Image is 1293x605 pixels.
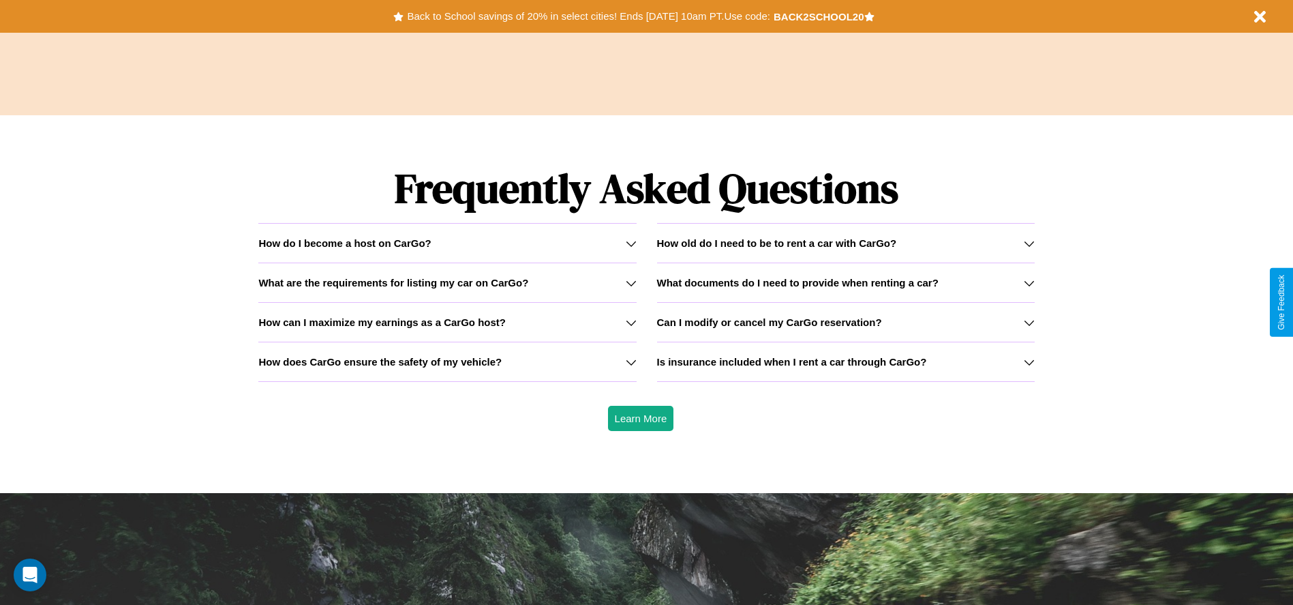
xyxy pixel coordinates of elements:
[258,153,1034,223] h1: Frequently Asked Questions
[258,277,528,289] h3: What are the requirements for listing my car on CarGo?
[774,11,864,23] b: BACK2SCHOOL20
[657,277,939,289] h3: What documents do I need to provide when renting a car?
[258,237,431,249] h3: How do I become a host on CarGo?
[1277,275,1286,330] div: Give Feedback
[258,356,502,368] h3: How does CarGo ensure the safety of my vehicle?
[608,406,674,431] button: Learn More
[258,316,506,328] h3: How can I maximize my earnings as a CarGo host?
[404,7,773,26] button: Back to School savings of 20% in select cities! Ends [DATE] 10am PT.Use code:
[657,356,927,368] h3: Is insurance included when I rent a car through CarGo?
[14,559,46,591] div: Open Intercom Messenger
[657,316,882,328] h3: Can I modify or cancel my CarGo reservation?
[657,237,897,249] h3: How old do I need to be to rent a car with CarGo?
